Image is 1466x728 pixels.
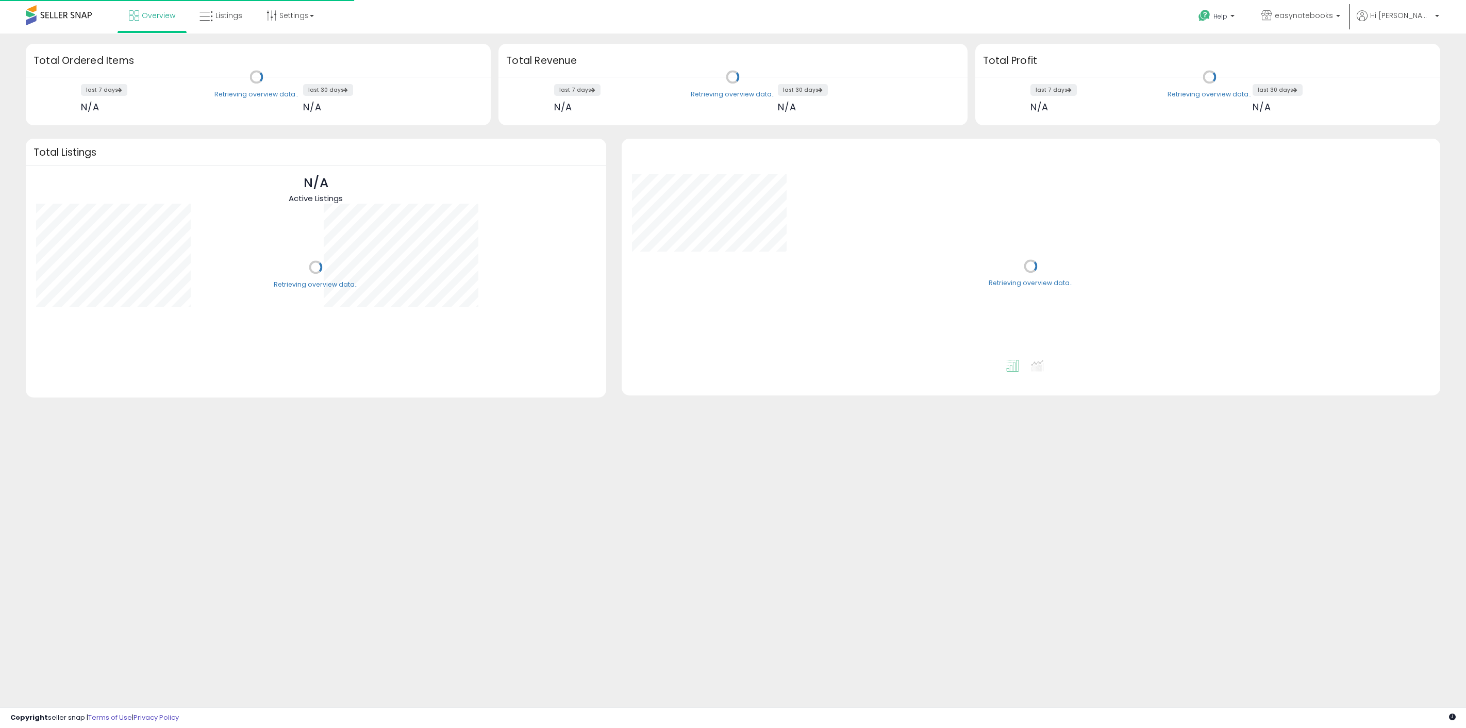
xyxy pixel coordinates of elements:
[989,279,1073,288] div: Retrieving overview data..
[1198,9,1211,22] i: Get Help
[215,10,242,21] span: Listings
[274,280,358,289] div: Retrieving overview data..
[1275,10,1333,21] span: easynotebooks
[1168,90,1252,99] div: Retrieving overview data..
[1370,10,1432,21] span: Hi [PERSON_NAME]
[142,10,175,21] span: Overview
[214,90,298,99] div: Retrieving overview data..
[1190,2,1245,34] a: Help
[1357,10,1439,34] a: Hi [PERSON_NAME]
[1213,12,1227,21] span: Help
[691,90,775,99] div: Retrieving overview data..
